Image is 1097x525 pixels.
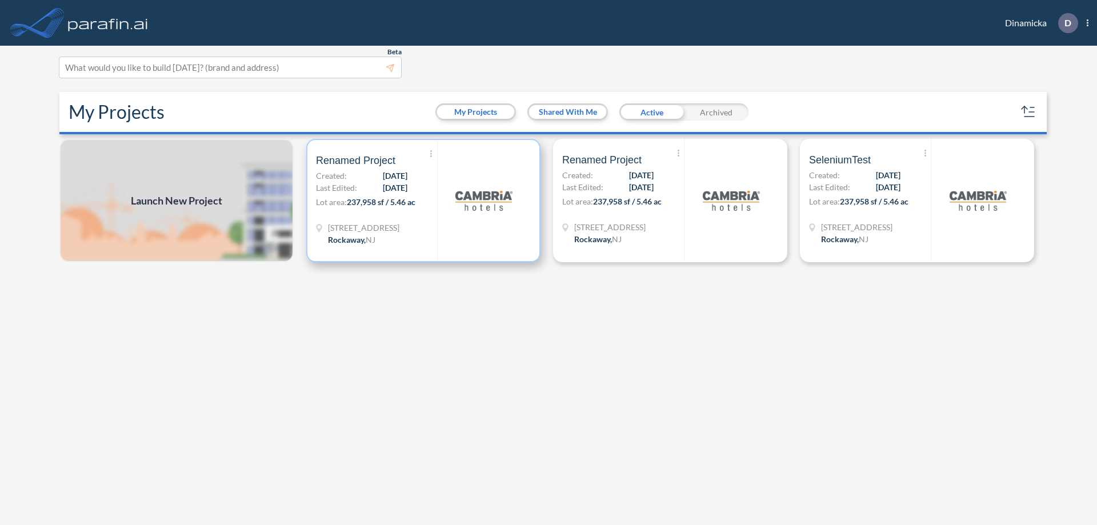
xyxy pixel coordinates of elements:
[809,153,871,167] span: SeleniumTest
[529,105,606,119] button: Shared With Me
[876,169,900,181] span: [DATE]
[59,139,294,262] a: Launch New Project
[988,13,1088,33] div: Dinamicka
[619,103,684,121] div: Active
[593,197,662,206] span: 237,958 sf / 5.46 ac
[809,197,840,206] span: Lot area:
[574,234,612,244] span: Rockaway ,
[629,169,654,181] span: [DATE]
[316,197,347,207] span: Lot area:
[809,169,840,181] span: Created:
[366,235,375,245] span: NJ
[562,169,593,181] span: Created:
[859,234,868,244] span: NJ
[562,153,642,167] span: Renamed Project
[316,154,395,167] span: Renamed Project
[66,11,150,34] img: logo
[950,172,1007,229] img: logo
[612,234,622,244] span: NJ
[821,234,859,244] span: Rockaway ,
[821,233,868,245] div: Rockaway, NJ
[316,182,357,194] span: Last Edited:
[455,172,513,229] img: logo
[562,197,593,206] span: Lot area:
[821,221,892,233] span: 321 Mt Hope Ave
[562,181,603,193] span: Last Edited:
[383,182,407,194] span: [DATE]
[703,172,760,229] img: logo
[629,181,654,193] span: [DATE]
[876,181,900,193] span: [DATE]
[437,105,514,119] button: My Projects
[809,181,850,193] span: Last Edited:
[328,222,399,234] span: 321 Mt Hope Ave
[840,197,908,206] span: 237,958 sf / 5.46 ac
[328,235,366,245] span: Rockaway ,
[1064,18,1071,28] p: D
[328,234,375,246] div: Rockaway, NJ
[383,170,407,182] span: [DATE]
[574,233,622,245] div: Rockaway, NJ
[131,193,222,209] span: Launch New Project
[574,221,646,233] span: 321 Mt Hope Ave
[69,101,165,123] h2: My Projects
[59,139,294,262] img: add
[1019,103,1038,121] button: sort
[347,197,415,207] span: 237,958 sf / 5.46 ac
[387,47,402,57] span: Beta
[684,103,748,121] div: Archived
[316,170,347,182] span: Created:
